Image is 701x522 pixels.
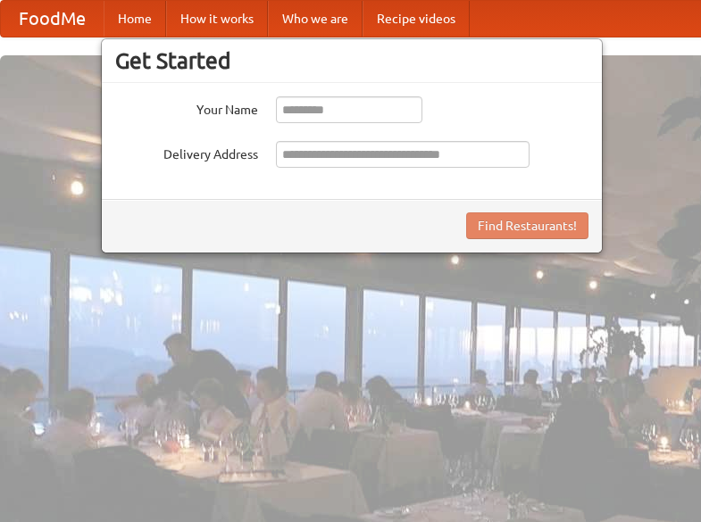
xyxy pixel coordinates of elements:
[166,1,268,37] a: How it works
[363,1,470,37] a: Recipe videos
[1,1,104,37] a: FoodMe
[268,1,363,37] a: Who we are
[115,47,588,74] h3: Get Started
[115,96,258,119] label: Your Name
[466,212,588,239] button: Find Restaurants!
[104,1,166,37] a: Home
[115,141,258,163] label: Delivery Address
